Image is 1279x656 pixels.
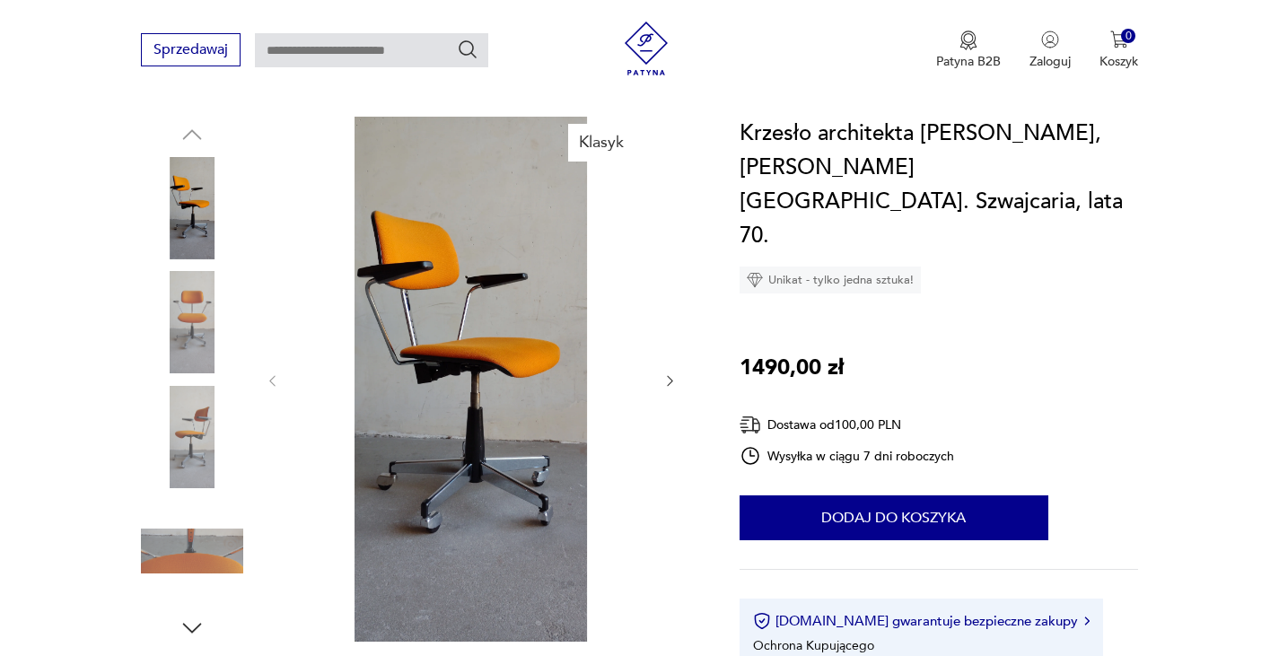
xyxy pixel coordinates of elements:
button: Patyna B2B [936,31,1001,70]
button: [DOMAIN_NAME] gwarantuje bezpieczne zakupy [753,612,1090,630]
button: Dodaj do koszyka [740,495,1048,540]
img: Zdjęcie produktu Krzesło architekta Giroflex, M. Stoll. Szwajcaria, lata 70. [141,157,243,259]
img: Patyna - sklep z meblami i dekoracjami vintage [619,22,673,75]
p: Patyna B2B [936,53,1001,70]
div: Klasyk [568,124,635,162]
div: Wysyłka w ciągu 7 dni roboczych [740,445,955,467]
img: Zdjęcie produktu Krzesło architekta Giroflex, M. Stoll. Szwajcaria, lata 70. [141,500,243,602]
a: Sprzedawaj [141,45,241,57]
h1: Krzesło architekta [PERSON_NAME], [PERSON_NAME][GEOGRAPHIC_DATA]. Szwajcaria, lata 70. [740,117,1139,253]
div: Unikat - tylko jedna sztuka! [740,267,921,293]
a: Ikona medaluPatyna B2B [936,31,1001,70]
img: Ikona dostawy [740,414,761,436]
img: Ikona certyfikatu [753,612,771,630]
img: Zdjęcie produktu Krzesło architekta Giroflex, M. Stoll. Szwajcaria, lata 70. [298,117,644,642]
img: Ikona koszyka [1110,31,1128,48]
button: Sprzedawaj [141,33,241,66]
img: Zdjęcie produktu Krzesło architekta Giroflex, M. Stoll. Szwajcaria, lata 70. [141,271,243,373]
button: Szukaj [457,39,478,60]
p: 1490,00 zł [740,351,844,385]
img: Zdjęcie produktu Krzesło architekta Giroflex, M. Stoll. Szwajcaria, lata 70. [141,386,243,488]
img: Ikona medalu [959,31,977,50]
div: Dostawa od 100,00 PLN [740,414,955,436]
p: Zaloguj [1029,53,1071,70]
div: 0 [1121,29,1136,44]
p: Koszyk [1099,53,1138,70]
button: 0Koszyk [1099,31,1138,70]
li: Ochrona Kupującego [753,637,874,654]
button: Zaloguj [1029,31,1071,70]
img: Ikona diamentu [747,272,763,288]
img: Ikona strzałki w prawo [1084,617,1090,625]
img: Ikonka użytkownika [1041,31,1059,48]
